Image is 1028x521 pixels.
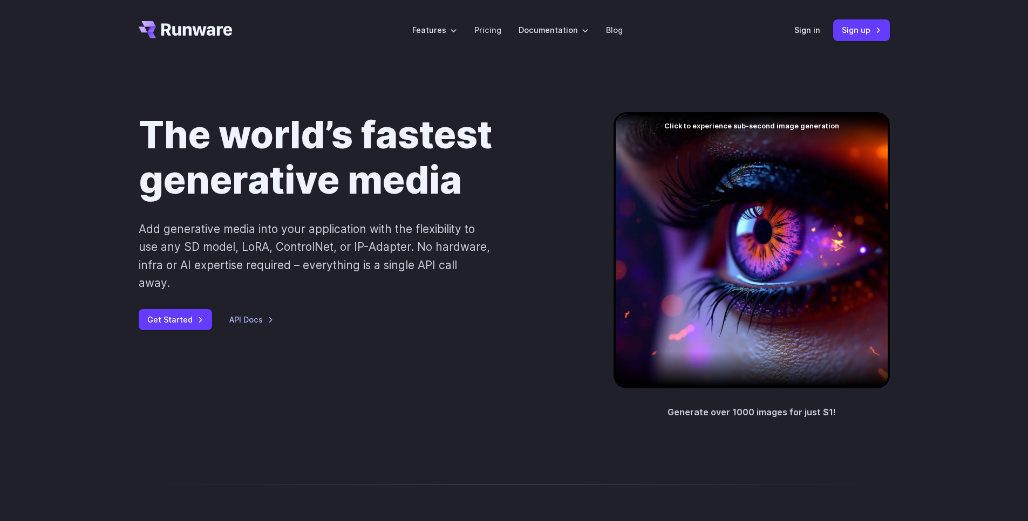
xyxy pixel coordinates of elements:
label: Documentation [519,24,589,36]
h1: The world’s fastest generative media [139,112,579,203]
a: Sign up [833,19,890,40]
a: Go to / [139,21,233,38]
a: Pricing [474,24,501,36]
p: Add generative media into your application with the flexibility to use any SD model, LoRA, Contro... [139,220,491,292]
p: Generate over 1000 images for just $1! [668,406,836,420]
a: Get Started [139,309,212,330]
a: API Docs [229,313,274,326]
a: Sign in [794,24,820,36]
a: Blog [606,24,623,36]
label: Features [412,24,457,36]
